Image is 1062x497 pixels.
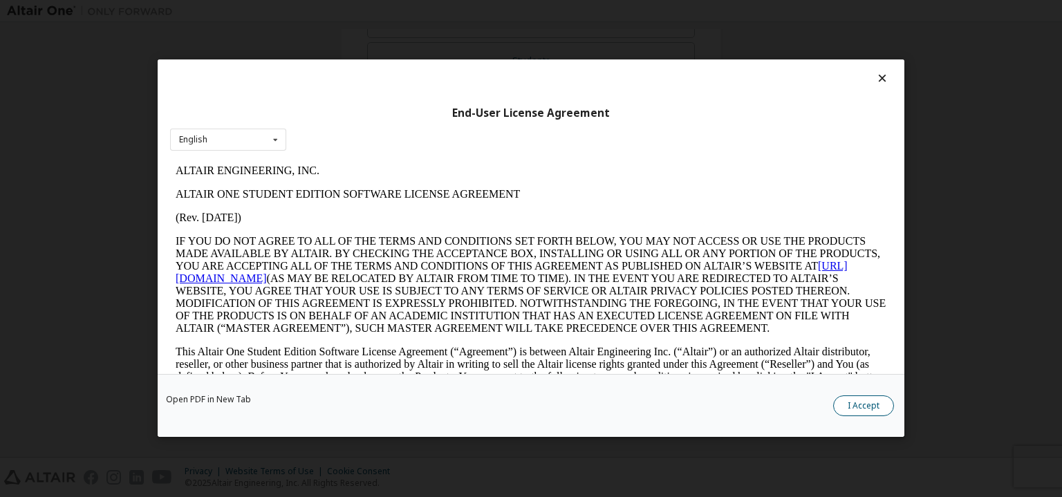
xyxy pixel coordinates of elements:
[6,187,716,236] p: This Altair One Student Edition Software License Agreement (“Agreement”) is between Altair Engine...
[6,53,716,65] p: (Rev. [DATE])
[170,106,892,120] div: End-User License Agreement
[6,76,716,176] p: IF YOU DO NOT AGREE TO ALL OF THE TERMS AND CONDITIONS SET FORTH BELOW, YOU MAY NOT ACCESS OR USE...
[179,135,207,144] div: English
[166,396,251,404] a: Open PDF in New Tab
[833,396,894,417] button: I Accept
[6,101,678,125] a: [URL][DOMAIN_NAME]
[6,6,716,18] p: ALTAIR ENGINEERING, INC.
[6,29,716,41] p: ALTAIR ONE STUDENT EDITION SOFTWARE LICENSE AGREEMENT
